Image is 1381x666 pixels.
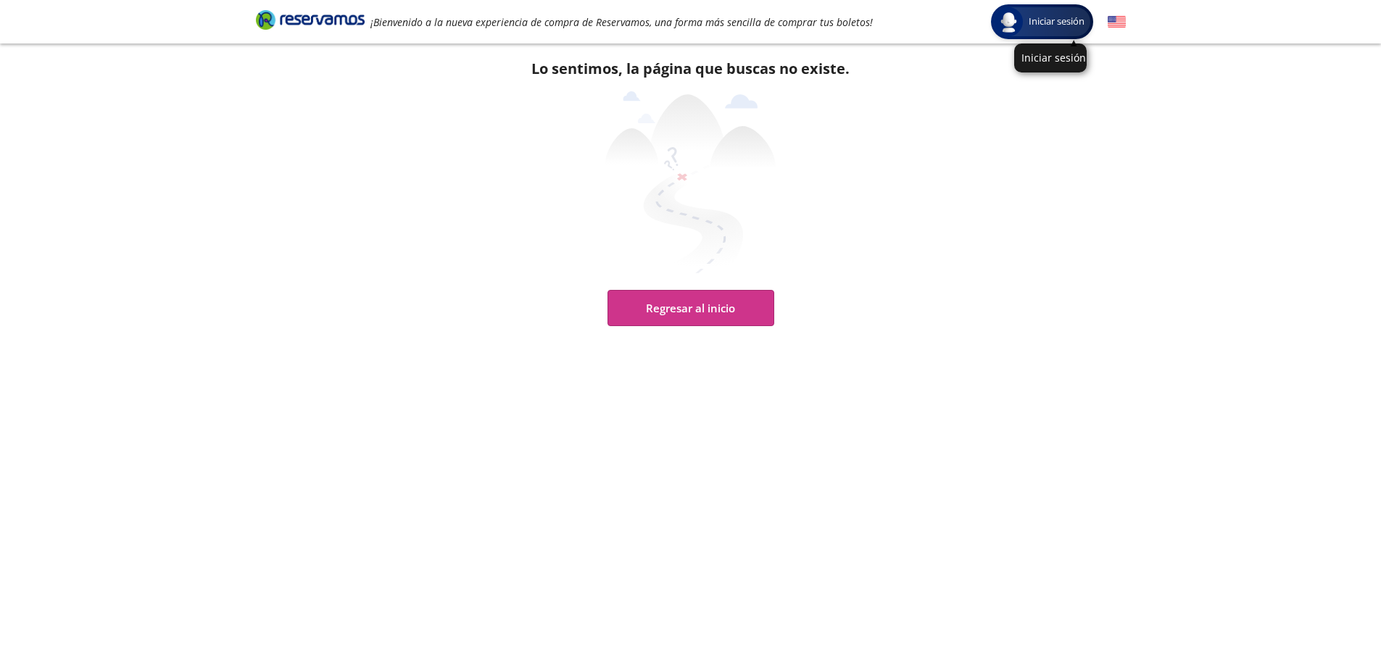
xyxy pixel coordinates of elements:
button: English [1108,13,1126,31]
a: Brand Logo [256,9,365,35]
p: Lo sentimos, la página que buscas no existe. [531,58,850,80]
p: Iniciar sesión [1021,51,1079,64]
button: Regresar al inicio [607,290,774,326]
span: Iniciar sesión [1023,14,1090,29]
em: ¡Bienvenido a la nueva experiencia de compra de Reservamos, una forma más sencilla de comprar tus... [370,15,873,29]
i: Brand Logo [256,9,365,30]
